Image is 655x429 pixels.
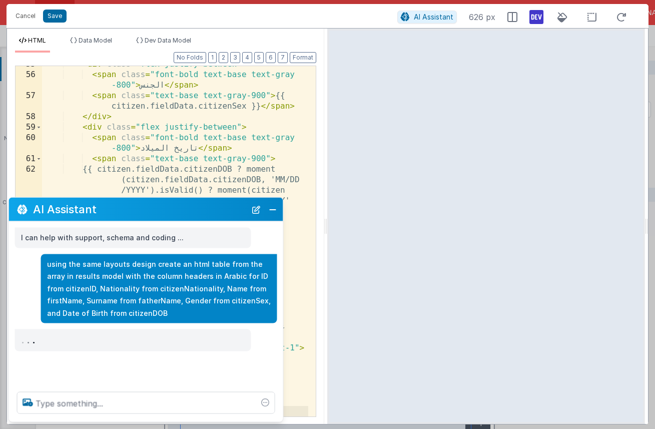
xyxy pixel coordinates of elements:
[249,202,263,216] button: New Chat
[254,52,264,63] button: 5
[16,112,42,122] div: 58
[397,11,457,24] button: AI Assistant
[11,9,41,23] button: Cancel
[230,52,240,63] button: 3
[219,52,228,63] button: 2
[27,330,30,344] span: .
[242,52,252,63] button: 4
[290,52,316,63] button: Format
[21,232,245,244] p: I can help with support, schema and coding ...
[278,52,288,63] button: 7
[266,202,279,216] button: Close
[21,330,25,344] span: .
[174,52,206,63] button: No Folds
[16,133,42,154] div: 60
[47,258,271,319] p: using the same layouts design create an html table from the array in results model with the colum...
[208,52,217,63] button: 1
[28,37,46,44] span: HTML
[16,122,42,133] div: 59
[16,154,42,164] div: 61
[33,203,246,215] h2: AI Assistant
[16,91,42,112] div: 57
[79,37,112,44] span: Data Model
[414,13,453,21] span: AI Assistant
[266,52,276,63] button: 6
[16,70,42,91] div: 56
[43,10,67,23] button: Save
[32,333,36,347] span: .
[16,164,42,227] div: 62
[145,37,191,44] span: Dev Data Model
[469,11,495,23] span: 626 px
